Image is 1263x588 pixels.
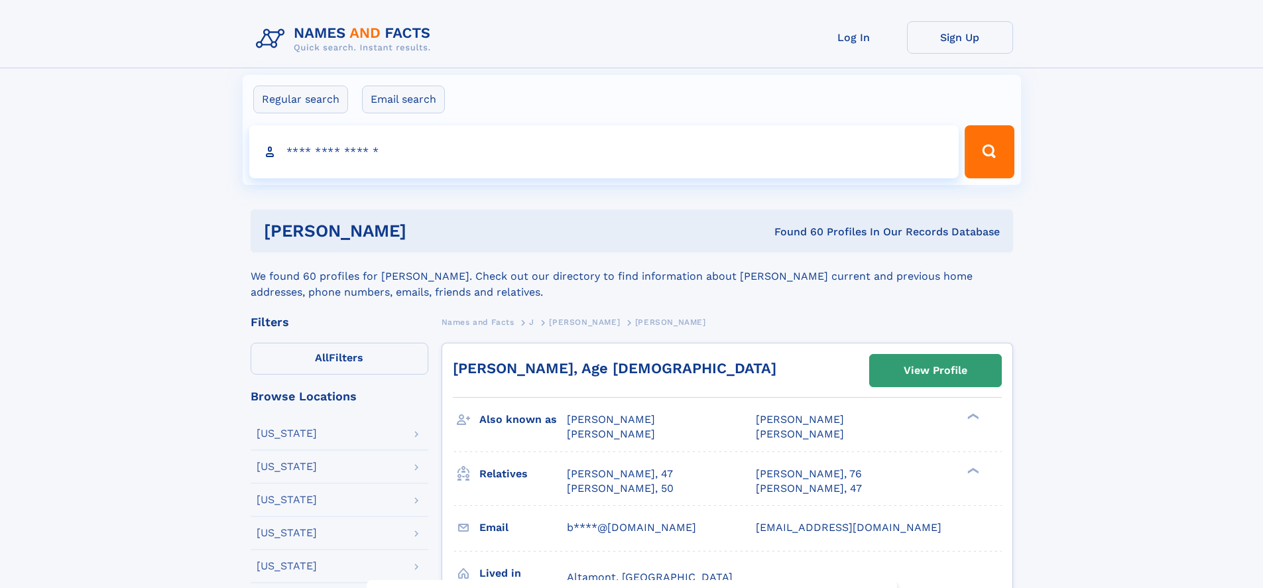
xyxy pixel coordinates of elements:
[567,467,673,481] a: [PERSON_NAME], 47
[251,390,428,402] div: Browse Locations
[904,355,967,386] div: View Profile
[257,428,317,439] div: [US_STATE]
[249,125,959,178] input: search input
[529,318,534,327] span: J
[964,412,980,421] div: ❯
[567,571,733,583] span: Altamont, [GEOGRAPHIC_DATA]
[479,463,567,485] h3: Relatives
[251,253,1013,300] div: We found 60 profiles for [PERSON_NAME]. Check out our directory to find information about [PERSON...
[453,360,776,377] a: [PERSON_NAME], Age [DEMOGRAPHIC_DATA]
[251,21,442,57] img: Logo Names and Facts
[529,314,534,330] a: J
[801,21,907,54] a: Log In
[264,223,591,239] h1: [PERSON_NAME]
[253,86,348,113] label: Regular search
[590,225,1000,239] div: Found 60 Profiles In Our Records Database
[549,318,620,327] span: [PERSON_NAME]
[635,318,706,327] span: [PERSON_NAME]
[756,481,862,496] a: [PERSON_NAME], 47
[756,428,844,440] span: [PERSON_NAME]
[257,528,317,538] div: [US_STATE]
[362,86,445,113] label: Email search
[257,461,317,472] div: [US_STATE]
[965,125,1014,178] button: Search Button
[756,467,862,481] a: [PERSON_NAME], 76
[567,481,674,496] a: [PERSON_NAME], 50
[251,316,428,328] div: Filters
[479,562,567,585] h3: Lived in
[257,495,317,505] div: [US_STATE]
[567,428,655,440] span: [PERSON_NAME]
[907,21,1013,54] a: Sign Up
[549,314,620,330] a: [PERSON_NAME]
[479,516,567,539] h3: Email
[964,466,980,475] div: ❯
[251,343,428,375] label: Filters
[870,355,1001,386] a: View Profile
[442,314,514,330] a: Names and Facts
[479,408,567,431] h3: Also known as
[756,413,844,426] span: [PERSON_NAME]
[567,413,655,426] span: [PERSON_NAME]
[756,521,941,534] span: [EMAIL_ADDRESS][DOMAIN_NAME]
[257,561,317,571] div: [US_STATE]
[315,351,329,364] span: All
